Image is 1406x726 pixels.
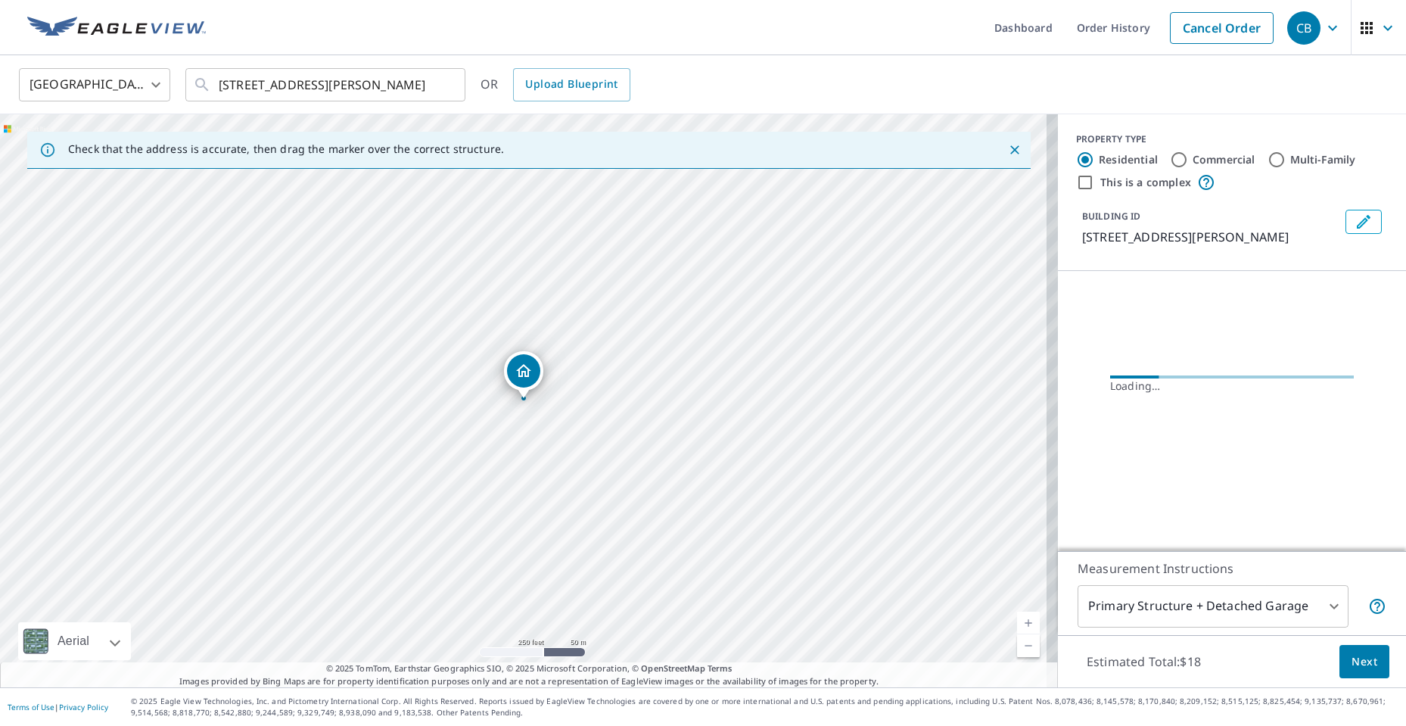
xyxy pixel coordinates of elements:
a: Terms of Use [8,702,54,712]
div: PROPERTY TYPE [1076,132,1388,146]
a: Cancel Order [1170,12,1274,44]
label: This is a complex [1100,175,1191,190]
label: Residential [1099,152,1158,167]
button: Edit building 1 [1345,210,1382,234]
span: Your report will include the primary structure and a detached garage if one exists. [1368,597,1386,615]
button: Next [1339,645,1389,679]
p: Estimated Total: $18 [1075,645,1213,678]
p: © 2025 Eagle View Technologies, Inc. and Pictometry International Corp. All Rights Reserved. Repo... [131,696,1398,718]
a: Privacy Policy [59,702,108,712]
p: Measurement Instructions [1078,559,1386,578]
div: Aerial [18,622,131,660]
span: © 2025 TomTom, Earthstar Geographics SIO, © 2025 Microsoft Corporation, © [326,662,733,675]
div: Aerial [53,622,94,660]
div: OR [481,68,630,101]
div: CB [1287,11,1320,45]
div: Loading… [1110,379,1354,394]
p: [STREET_ADDRESS][PERSON_NAME] [1082,228,1339,246]
p: BUILDING ID [1082,210,1140,223]
button: Close [1005,140,1025,160]
div: Dropped pin, building 1, Residential property, 403 Meadowbrook Ave Wayne, PA 19087 [504,351,543,398]
img: EV Logo [27,17,206,39]
p: | [8,703,108,712]
a: Current Level 17, Zoom Out [1017,634,1040,657]
div: Primary Structure + Detached Garage [1078,585,1348,628]
a: Terms [708,662,733,674]
input: Search by address or latitude-longitude [219,64,434,106]
a: Current Level 17, Zoom In [1017,612,1040,634]
span: Next [1352,653,1377,671]
a: Upload Blueprint [513,68,630,101]
label: Multi-Family [1290,152,1356,167]
span: Upload Blueprint [525,75,617,94]
a: OpenStreetMap [641,662,705,674]
div: [GEOGRAPHIC_DATA] [19,64,170,106]
label: Commercial [1193,152,1255,167]
p: Check that the address is accurate, then drag the marker over the correct structure. [68,142,504,156]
